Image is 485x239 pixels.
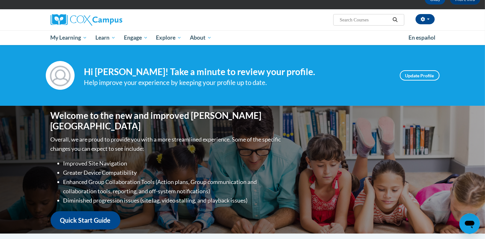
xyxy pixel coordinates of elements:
span: About [190,34,212,42]
button: Account Settings [416,14,435,24]
a: Learn [91,30,120,45]
p: Overall, we are proud to provide you with a more streamlined experience. Some of the specific cha... [51,135,283,153]
span: Explore [156,34,182,42]
input: Search Courses [339,16,390,24]
a: My Learning [46,30,92,45]
iframe: Message from company [430,197,480,211]
span: Engage [124,34,148,42]
img: Cox Campus [51,14,122,26]
a: Cox Campus [51,14,172,26]
div: Help improve your experience by keeping your profile up to date. [84,77,390,88]
a: En español [404,31,440,44]
a: About [186,30,216,45]
div: Main menu [41,30,444,45]
span: En español [408,34,435,41]
a: Engage [120,30,152,45]
img: Profile Image [46,61,75,90]
a: Update Profile [400,70,440,81]
span: My Learning [50,34,87,42]
span: Learn [95,34,116,42]
h4: Hi [PERSON_NAME]! Take a minute to review your profile. [84,66,390,77]
a: Explore [152,30,186,45]
li: Enhanced Group Collaboration Tools (Action plans, Group communication and collaboration tools, re... [63,177,283,196]
li: Diminished progression issues (site lag, video stalling, and playback issues) [63,196,283,205]
button: Search [390,16,400,24]
iframe: Button to launch messaging window [459,213,480,234]
a: Quick Start Guide [51,211,120,229]
h1: Welcome to the new and improved [PERSON_NAME][GEOGRAPHIC_DATA] [51,110,283,132]
li: Improved Site Navigation [63,159,283,168]
li: Greater Device Compatibility [63,168,283,177]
